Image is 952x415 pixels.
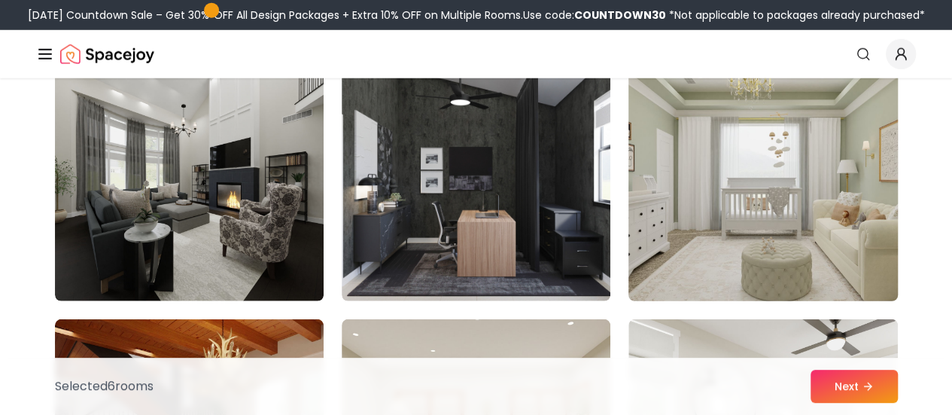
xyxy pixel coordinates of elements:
img: Room room-22 [55,60,324,301]
b: COUNTDOWN30 [574,8,666,23]
nav: Global [36,30,916,78]
div: [DATE] Countdown Sale – Get 30% OFF All Design Packages + Extra 10% OFF on Multiple Rooms. [28,8,925,23]
a: Spacejoy [60,39,154,69]
button: Next [811,370,898,403]
span: *Not applicable to packages already purchased* [666,8,925,23]
img: Room room-23 [342,60,610,301]
img: Spacejoy Logo [60,39,154,69]
span: Use code: [523,8,666,23]
p: Selected 6 room s [55,377,154,395]
img: Room room-24 [622,54,904,307]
